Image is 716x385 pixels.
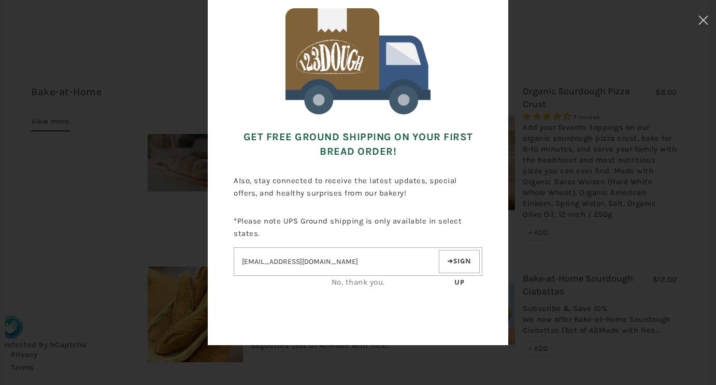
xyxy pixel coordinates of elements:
input: Email address [234,253,437,271]
div: *Please note UPS Ground shipping is only available in select states. [234,207,482,296]
a: No, thank you. [332,277,385,287]
h3: Get FREE Ground Shipping on Your First Bread Order! [234,122,482,167]
p: Also, stay connected to receive the latest updates, special offers, and healthy surprises from ou... [234,167,482,207]
img: 123Dough Bakery Free Shipping for First Time Customers [285,8,431,114]
button: Sign up [439,250,480,273]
